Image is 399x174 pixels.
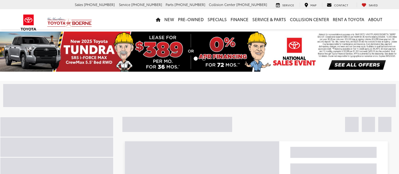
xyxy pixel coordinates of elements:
img: Vic Vaughan Toyota of Boerne [47,17,92,28]
a: About [366,9,384,29]
a: Home [154,9,162,29]
span: [PHONE_NUMBER] [174,2,205,7]
span: Parts [166,2,173,7]
span: [PHONE_NUMBER] [84,2,115,7]
a: New [162,9,176,29]
span: Map [310,3,316,7]
a: Collision Center [288,9,331,29]
a: Finance [229,9,250,29]
span: Collision Center [209,2,235,7]
span: Service [282,3,294,7]
a: Rent a Toyota [331,9,366,29]
a: Pre-Owned [176,9,206,29]
span: [PHONE_NUMBER] [131,2,162,7]
span: Sales [75,2,83,7]
a: My Saved Vehicles [357,3,383,8]
span: Saved [369,3,378,7]
img: Toyota [17,12,40,33]
a: Map [300,3,321,8]
a: Contact [322,3,353,8]
a: Service & Parts: Opens in a new tab [250,9,288,29]
span: Contact [334,3,348,7]
a: Service [271,3,299,8]
span: Service [119,2,130,7]
a: Specials [206,9,229,29]
span: [PHONE_NUMBER] [236,2,267,7]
